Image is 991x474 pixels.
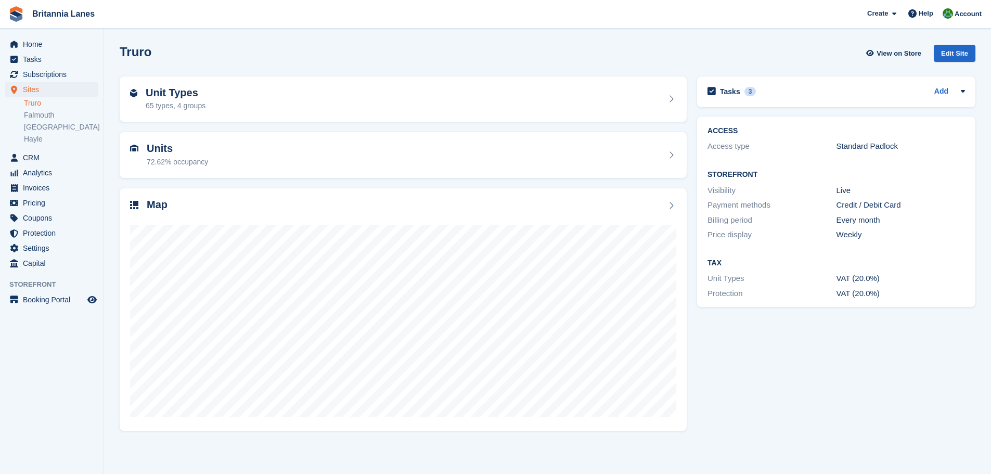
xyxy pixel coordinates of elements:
[867,8,888,19] span: Create
[5,241,98,255] a: menu
[23,67,85,82] span: Subscriptions
[836,214,965,226] div: Every month
[707,171,965,179] h2: Storefront
[120,188,687,431] a: Map
[28,5,99,22] a: Britannia Lanes
[130,145,138,152] img: unit-icn-7be61d7bf1b0ce9d3e12c5938cc71ed9869f7b940bace4675aadf7bd6d80202e.svg
[836,140,965,152] div: Standard Padlock
[707,288,836,300] div: Protection
[955,9,982,19] span: Account
[5,67,98,82] a: menu
[744,87,756,96] div: 3
[934,86,948,98] a: Add
[865,45,925,62] a: View on Store
[23,226,85,240] span: Protection
[23,165,85,180] span: Analytics
[23,256,85,271] span: Capital
[130,201,138,209] img: map-icn-33ee37083ee616e46c38cad1a60f524a97daa1e2b2c8c0bc3eb3415660979fc1.svg
[836,199,965,211] div: Credit / Debit Card
[147,157,208,168] div: 72.62% occupancy
[147,143,208,155] h2: Units
[934,45,975,66] a: Edit Site
[5,226,98,240] a: menu
[707,229,836,241] div: Price display
[23,196,85,210] span: Pricing
[5,82,98,97] a: menu
[23,37,85,52] span: Home
[5,181,98,195] a: menu
[120,76,687,122] a: Unit Types 65 types, 4 groups
[5,196,98,210] a: menu
[836,229,965,241] div: Weekly
[5,165,98,180] a: menu
[24,134,98,144] a: Hayle
[23,150,85,165] span: CRM
[146,100,205,111] div: 65 types, 4 groups
[24,122,98,132] a: [GEOGRAPHIC_DATA]
[23,181,85,195] span: Invoices
[23,241,85,255] span: Settings
[23,52,85,67] span: Tasks
[836,185,965,197] div: Live
[720,87,740,96] h2: Tasks
[23,211,85,225] span: Coupons
[707,259,965,267] h2: Tax
[24,98,98,108] a: Truro
[23,82,85,97] span: Sites
[86,293,98,306] a: Preview store
[146,87,205,99] h2: Unit Types
[707,273,836,285] div: Unit Types
[707,140,836,152] div: Access type
[934,45,975,62] div: Edit Site
[5,37,98,52] a: menu
[836,288,965,300] div: VAT (20.0%)
[23,292,85,307] span: Booking Portal
[9,279,104,290] span: Storefront
[707,214,836,226] div: Billing period
[877,48,921,59] span: View on Store
[707,199,836,211] div: Payment methods
[5,256,98,271] a: menu
[24,110,98,120] a: Falmouth
[5,52,98,67] a: menu
[943,8,953,19] img: Matt Lane
[707,127,965,135] h2: ACCESS
[5,292,98,307] a: menu
[836,273,965,285] div: VAT (20.0%)
[919,8,933,19] span: Help
[5,150,98,165] a: menu
[5,211,98,225] a: menu
[8,6,24,22] img: stora-icon-8386f47178a22dfd0bd8f6a31ec36ba5ce8667c1dd55bd0f319d3a0aa187defe.svg
[120,45,151,59] h2: Truro
[147,199,168,211] h2: Map
[120,132,687,178] a: Units 72.62% occupancy
[707,185,836,197] div: Visibility
[130,89,137,97] img: unit-type-icn-2b2737a686de81e16bb02015468b77c625bbabd49415b5ef34ead5e3b44a266d.svg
